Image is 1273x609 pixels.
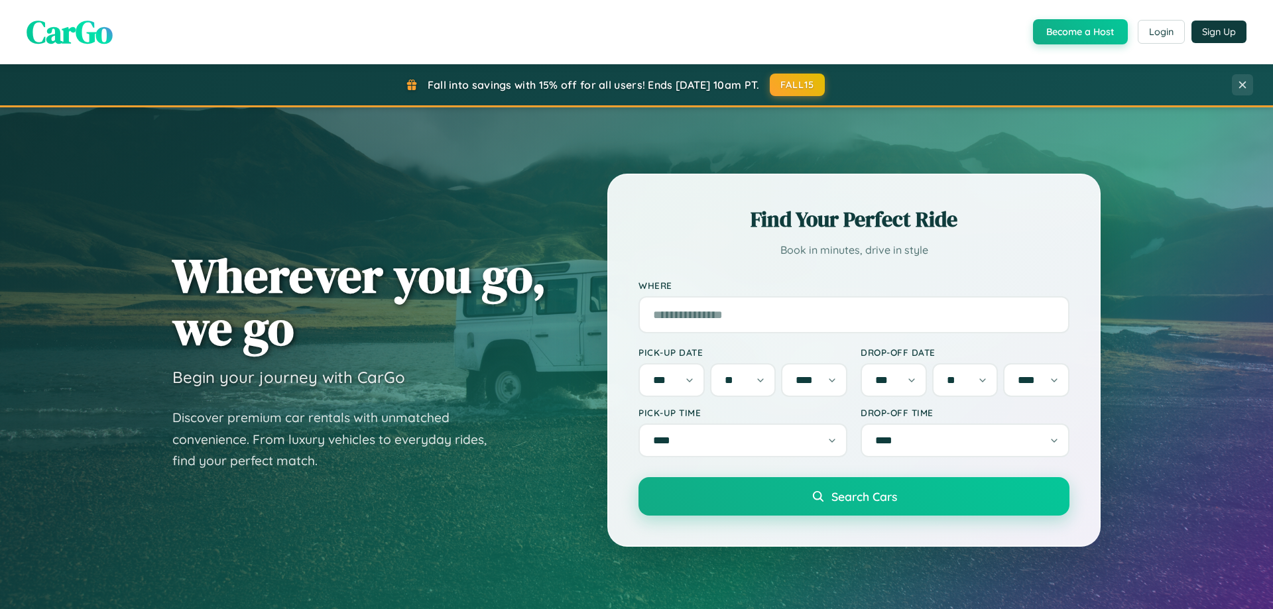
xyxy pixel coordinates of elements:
button: Become a Host [1033,19,1128,44]
span: CarGo [27,10,113,54]
h1: Wherever you go, we go [172,249,546,354]
h2: Find Your Perfect Ride [638,205,1069,234]
span: Search Cars [831,489,897,504]
h3: Begin your journey with CarGo [172,367,405,387]
p: Book in minutes, drive in style [638,241,1069,260]
label: Where [638,280,1069,291]
label: Pick-up Date [638,347,847,358]
button: Sign Up [1191,21,1246,43]
span: Fall into savings with 15% off for all users! Ends [DATE] 10am PT. [428,78,760,91]
label: Drop-off Time [861,407,1069,418]
label: Pick-up Time [638,407,847,418]
button: FALL15 [770,74,825,96]
button: Search Cars [638,477,1069,516]
button: Login [1138,20,1185,44]
p: Discover premium car rentals with unmatched convenience. From luxury vehicles to everyday rides, ... [172,407,504,472]
label: Drop-off Date [861,347,1069,358]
